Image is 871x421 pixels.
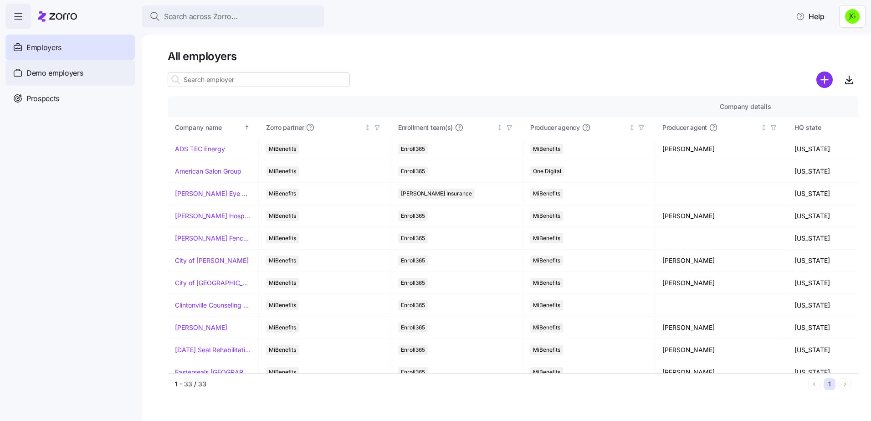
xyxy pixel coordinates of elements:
[839,378,851,390] button: Next page
[269,323,296,333] span: MiBenefits
[26,93,59,104] span: Prospects
[533,300,560,310] span: MiBenefits
[655,361,787,384] td: [PERSON_NAME]
[497,124,503,131] div: Not sorted
[401,367,425,377] span: Enroll365
[533,367,560,377] span: MiBenefits
[266,123,304,132] span: Zorro partner
[401,256,425,266] span: Enroll365
[533,256,560,266] span: MiBenefits
[398,123,453,132] span: Enrollment team(s)
[26,67,83,79] span: Demo employers
[530,123,580,132] span: Producer agency
[401,345,425,355] span: Enroll365
[269,367,296,377] span: MiBenefits
[533,233,560,243] span: MiBenefits
[269,300,296,310] span: MiBenefits
[662,123,707,132] span: Producer agent
[269,166,296,176] span: MiBenefits
[175,167,241,176] a: American Salon Group
[533,189,560,199] span: MiBenefits
[175,144,225,154] a: ADS TEC Energy
[629,124,635,131] div: Not sorted
[401,233,425,243] span: Enroll365
[533,166,561,176] span: One Digital
[845,9,860,24] img: a4774ed6021b6d0ef619099e609a7ec5
[175,278,251,288] a: City of [GEOGRAPHIC_DATA]
[269,144,296,154] span: MiBenefits
[269,278,296,288] span: MiBenefits
[244,124,250,131] div: Sorted ascending
[175,323,227,332] a: [PERSON_NAME]
[816,72,833,88] svg: add icon
[168,72,350,87] input: Search employer
[175,256,249,265] a: City of [PERSON_NAME]
[175,345,251,354] a: [DATE] Seal Rehabilitation Center of [GEOGRAPHIC_DATA]
[401,323,425,333] span: Enroll365
[175,234,251,243] a: [PERSON_NAME] Fence Company
[168,49,858,63] h1: All employers
[259,117,391,138] th: Zorro partnerNot sorted
[655,138,787,160] td: [PERSON_NAME]
[655,117,787,138] th: Producer agentNot sorted
[789,7,832,26] button: Help
[5,86,135,111] a: Prospects
[142,5,324,27] button: Search across Zorro...
[401,300,425,310] span: Enroll365
[401,189,472,199] span: [PERSON_NAME] Insurance
[533,323,560,333] span: MiBenefits
[401,278,425,288] span: Enroll365
[391,117,523,138] th: Enrollment team(s)Not sorted
[175,189,251,198] a: [PERSON_NAME] Eye Associates
[655,205,787,227] td: [PERSON_NAME]
[164,11,238,22] span: Search across Zorro...
[168,117,259,138] th: Company nameSorted ascending
[5,35,135,60] a: Employers
[761,124,767,131] div: Not sorted
[401,211,425,221] span: Enroll365
[655,317,787,339] td: [PERSON_NAME]
[533,144,560,154] span: MiBenefits
[824,378,835,390] button: 1
[175,368,251,377] a: Easterseals [GEOGRAPHIC_DATA] & [GEOGRAPHIC_DATA][US_STATE]
[175,123,242,133] div: Company name
[533,211,560,221] span: MiBenefits
[175,211,251,221] a: [PERSON_NAME] Hospitality
[523,117,655,138] th: Producer agencyNot sorted
[533,345,560,355] span: MiBenefits
[364,124,371,131] div: Not sorted
[808,378,820,390] button: Previous page
[655,272,787,294] td: [PERSON_NAME]
[5,60,135,86] a: Demo employers
[401,144,425,154] span: Enroll365
[175,301,251,310] a: Clintonville Counseling and Wellness
[655,250,787,272] td: [PERSON_NAME]
[269,189,296,199] span: MiBenefits
[269,345,296,355] span: MiBenefits
[269,256,296,266] span: MiBenefits
[655,339,787,361] td: [PERSON_NAME]
[175,380,804,389] div: 1 - 33 / 33
[269,211,296,221] span: MiBenefits
[796,11,825,22] span: Help
[26,42,61,53] span: Employers
[401,166,425,176] span: Enroll365
[269,233,296,243] span: MiBenefits
[533,278,560,288] span: MiBenefits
